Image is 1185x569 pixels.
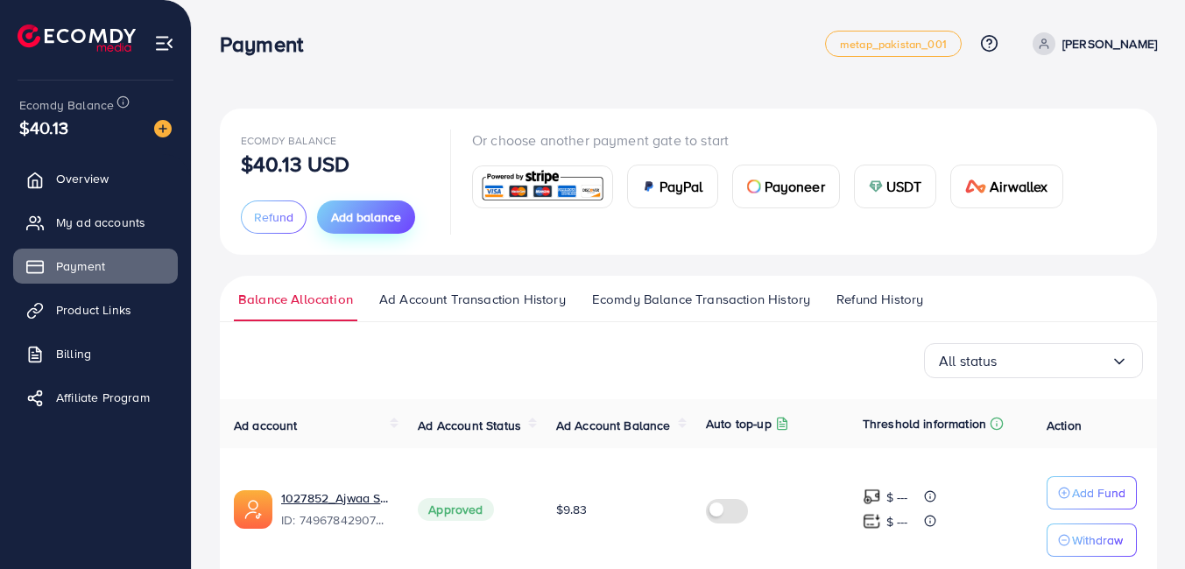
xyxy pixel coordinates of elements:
img: card [478,168,607,206]
span: ID: 7496784290739617809 [281,511,390,529]
a: My ad accounts [13,205,178,240]
span: Ecomdy Balance [19,96,114,114]
span: Overview [56,170,109,187]
iframe: Chat [1111,490,1172,556]
p: $ --- [886,511,908,532]
span: metap_pakistan_001 [840,39,947,50]
span: Payment [56,257,105,275]
span: Ad account [234,417,298,434]
h3: Payment [220,32,317,57]
span: Refund [254,208,293,226]
p: Add Fund [1072,482,1125,503]
p: Threshold information [863,413,986,434]
input: Search for option [998,348,1111,375]
span: $9.83 [556,501,588,518]
p: [PERSON_NAME] [1062,33,1157,54]
span: Product Links [56,301,131,319]
a: Payment [13,249,178,284]
img: card [747,179,761,193]
img: card [869,179,883,193]
span: Airwallex [990,176,1047,197]
span: Ecomdy Balance [241,133,336,148]
a: cardPayoneer [732,165,840,208]
span: Ad Account Balance [556,417,671,434]
img: image [154,120,172,137]
a: cardPayPal [627,165,718,208]
a: cardUSDT [854,165,937,208]
span: Action [1047,417,1082,434]
img: top-up amount [863,512,881,530]
a: Product Links [13,292,178,327]
a: cardAirwallex [950,165,1062,208]
img: logo [18,25,136,52]
span: Approved [418,498,493,521]
span: PayPal [660,176,703,197]
span: Add balance [331,208,401,226]
div: Search for option [924,343,1143,378]
a: Overview [13,161,178,196]
span: Billing [56,345,91,362]
img: card [642,179,656,193]
span: Payoneer [765,176,825,197]
span: USDT [886,176,922,197]
img: menu [154,33,174,53]
a: metap_pakistan_001 [825,31,962,57]
span: Affiliate Program [56,389,150,406]
a: card [472,165,613,208]
span: Ad Account Transaction History [379,290,566,309]
span: Balance Allocation [238,290,353,309]
p: Or choose another payment gate to start [472,130,1077,151]
span: Ad Account Status [418,417,521,434]
div: <span class='underline'>1027852_Ajwaa Shahid_1745481121173</span></br>7496784290739617809 [281,489,390,530]
p: Withdraw [1072,530,1123,551]
img: top-up amount [863,488,881,506]
span: Refund History [836,290,923,309]
a: 1027852_Ajwaa Shahid_1745481121173 [281,489,390,507]
span: All status [939,348,998,375]
p: $ --- [886,487,908,508]
a: [PERSON_NAME] [1026,32,1157,55]
button: Refund [241,200,307,234]
span: Ecomdy Balance Transaction History [592,290,810,309]
a: Affiliate Program [13,380,178,415]
p: $40.13 USD [241,153,350,174]
img: ic-ads-acc.e4c84228.svg [234,490,272,529]
button: Add balance [317,200,415,234]
button: Withdraw [1047,523,1137,557]
a: Billing [13,336,178,371]
span: $40.13 [19,115,68,140]
button: Add Fund [1047,476,1137,509]
p: Auto top-up [706,413,772,434]
img: card [965,179,986,193]
span: My ad accounts [56,214,145,231]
